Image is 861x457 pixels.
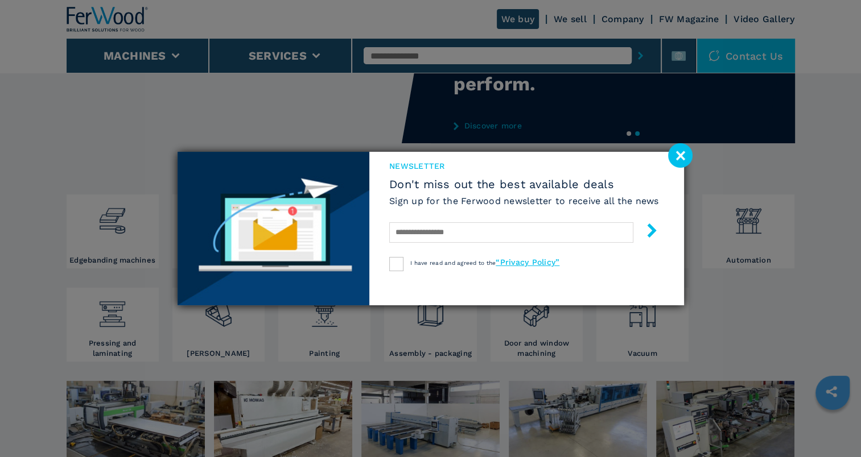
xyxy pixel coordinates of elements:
a: “Privacy Policy” [496,257,559,267]
button: submit-button [633,219,659,246]
span: newsletter [389,160,659,172]
span: I have read and agreed to the [410,260,559,266]
img: Newsletter image [178,152,370,305]
span: Don't miss out the best available deals [389,177,659,191]
h6: Sign up for the Ferwood newsletter to receive all the news [389,194,659,207]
